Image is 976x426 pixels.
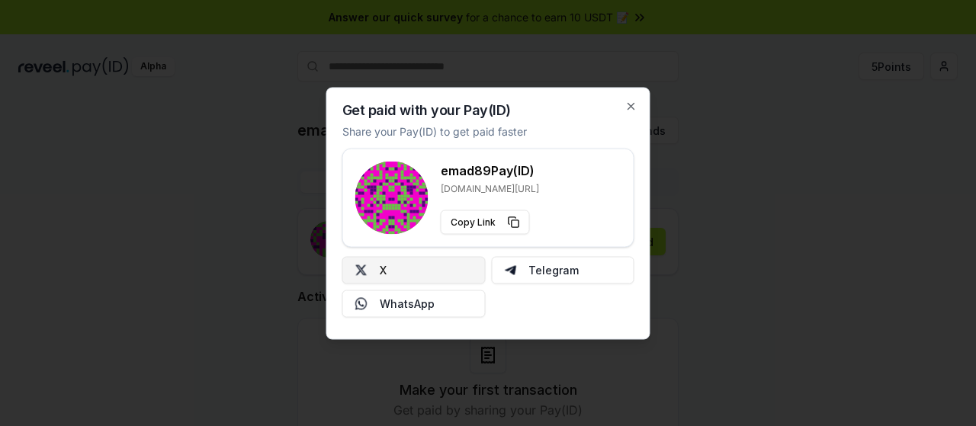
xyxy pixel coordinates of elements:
img: Whatsapp [355,297,368,309]
button: Telegram [491,256,634,283]
p: [DOMAIN_NAME][URL] [441,182,539,194]
button: X [342,256,486,283]
h2: Get paid with your Pay(ID) [342,103,511,117]
button: WhatsApp [342,290,486,317]
p: Share your Pay(ID) to get paid faster [342,123,527,139]
h3: emad89 Pay(ID) [441,161,539,179]
img: Telegram [504,264,516,276]
button: Copy Link [441,210,530,234]
img: X [355,264,368,276]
